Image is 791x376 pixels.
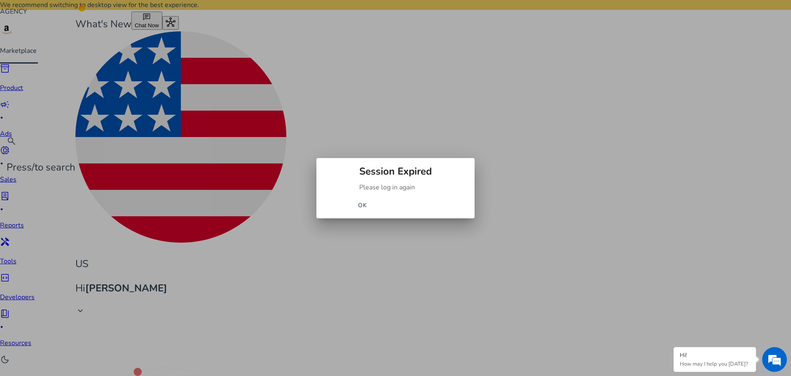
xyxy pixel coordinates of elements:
button: OK [349,201,376,210]
div: Please log in again [349,183,442,200]
span: OK [358,201,367,210]
p: How may I help you today? [680,360,750,368]
div: Hi! [680,351,750,359]
b: Session Expired [359,165,432,178]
